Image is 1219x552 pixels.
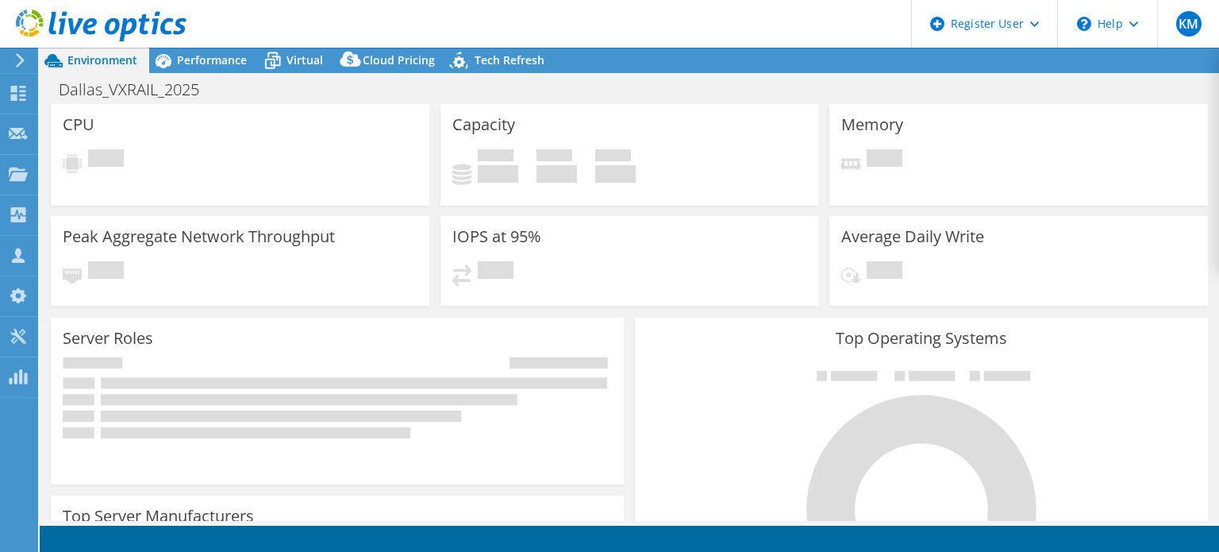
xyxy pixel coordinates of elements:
span: Environment [67,52,137,68]
span: Tech Refresh [475,52,544,68]
h1: Dallas_VXRAIL_2025 [52,81,224,98]
h4: 0 GiB [478,165,518,183]
h3: Top Operating Systems [647,330,1196,347]
span: Total [595,149,631,165]
h4: 0 GiB [595,165,636,183]
span: Cloud Pricing [363,52,435,68]
h3: Memory [841,116,903,133]
h3: Average Daily Write [841,228,984,245]
span: Virtual [286,52,323,68]
span: Performance [177,52,247,68]
h3: Server Roles [63,330,153,347]
span: Used [478,149,513,165]
span: Pending [88,261,124,283]
h3: Peak Aggregate Network Throughput [63,228,335,245]
h3: CPU [63,116,94,133]
h3: Top Server Manufacturers [63,508,254,525]
span: Pending [478,261,513,283]
h3: Capacity [452,116,515,133]
span: Free [536,149,572,165]
span: Pending [867,149,902,171]
span: Pending [88,149,124,171]
h4: 0 GiB [536,165,577,183]
svg: \n [1077,17,1091,31]
span: KM [1176,11,1202,37]
h3: IOPS at 95% [452,228,541,245]
span: Pending [867,261,902,283]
